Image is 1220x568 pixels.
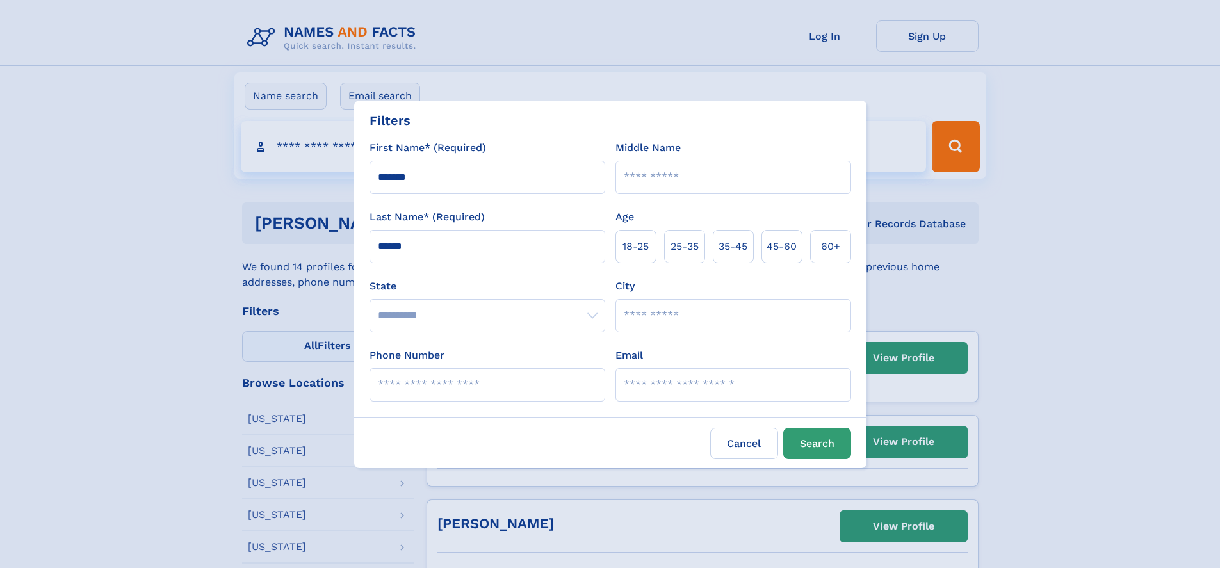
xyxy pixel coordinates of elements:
[370,111,411,130] div: Filters
[615,279,635,294] label: City
[622,239,649,254] span: 18‑25
[767,239,797,254] span: 45‑60
[370,348,444,363] label: Phone Number
[615,209,634,225] label: Age
[719,239,747,254] span: 35‑45
[370,209,485,225] label: Last Name* (Required)
[615,348,643,363] label: Email
[783,428,851,459] button: Search
[370,279,605,294] label: State
[671,239,699,254] span: 25‑35
[370,140,486,156] label: First Name* (Required)
[710,428,778,459] label: Cancel
[615,140,681,156] label: Middle Name
[821,239,840,254] span: 60+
